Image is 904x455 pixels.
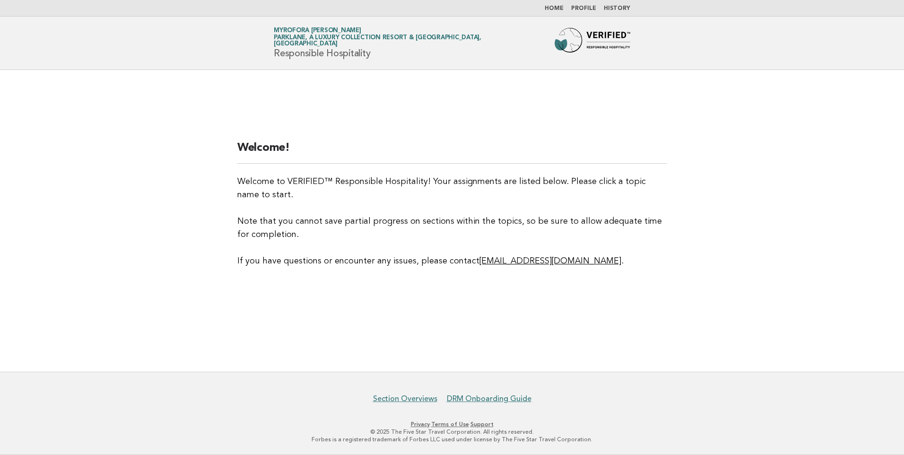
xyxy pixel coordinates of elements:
[274,28,539,58] h1: Responsible Hospitality
[479,257,621,265] a: [EMAIL_ADDRESS][DOMAIN_NAME]
[237,175,667,268] p: Welcome to VERIFIED™ Responsible Hospitality! Your assignments are listed below. Please click a t...
[571,6,596,11] a: Profile
[545,6,564,11] a: Home
[373,394,437,403] a: Section Overviews
[237,140,667,164] h2: Welcome!
[163,436,741,443] p: Forbes is a registered trademark of Forbes LLC used under license by The Five Star Travel Corpora...
[163,428,741,436] p: © 2025 The Five Star Travel Corporation. All rights reserved.
[431,421,469,428] a: Terms of Use
[411,421,430,428] a: Privacy
[274,27,539,47] a: Myrofora [PERSON_NAME]Parklane, a Luxury Collection Resort & [GEOGRAPHIC_DATA], [GEOGRAPHIC_DATA]
[470,421,494,428] a: Support
[163,420,741,428] p: · ·
[274,35,539,47] span: Parklane, a Luxury Collection Resort & [GEOGRAPHIC_DATA], [GEOGRAPHIC_DATA]
[555,28,630,58] img: Forbes Travel Guide
[447,394,531,403] a: DRM Onboarding Guide
[604,6,630,11] a: History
